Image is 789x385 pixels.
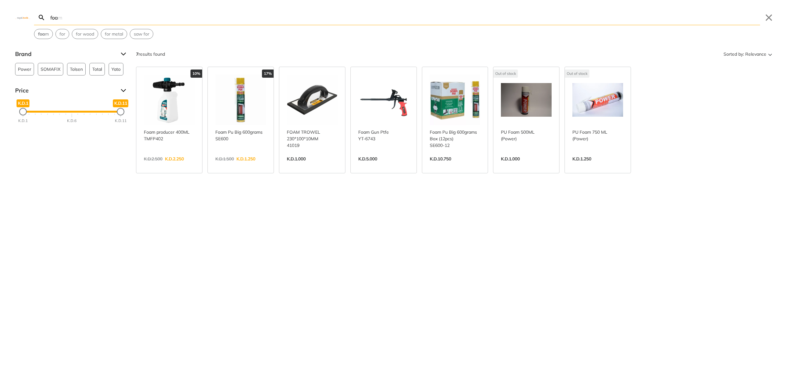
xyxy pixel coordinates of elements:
[15,86,116,96] span: Price
[34,29,53,39] button: Select suggestion: foam
[70,63,83,75] span: Tolsen
[766,50,774,58] svg: Sort
[136,51,139,57] strong: 7
[130,29,153,39] div: Suggestion: saw for
[134,31,149,37] span: saw for
[493,70,518,78] div: Out of stock
[38,31,49,37] span: m
[41,63,60,75] span: SOMAFIX
[15,16,30,19] img: Close
[130,29,153,39] button: Select suggestion: saw for
[72,29,98,39] button: Select suggestion: for wood
[105,31,123,37] span: for metal
[38,31,45,37] strong: foa
[15,49,116,59] span: Brand
[67,63,86,75] button: Tolsen
[111,63,121,75] span: Yato
[115,118,127,124] div: K.D.11
[67,118,77,124] div: K.D.6
[109,63,123,75] button: Yato
[34,29,53,39] div: Suggestion: foam
[55,29,69,39] div: Suggestion: for
[60,31,65,37] span: for
[19,108,27,115] div: Minimum Price
[18,118,28,124] div: K.D.1
[190,70,202,78] div: 10%
[117,108,124,115] div: Maximum Price
[56,29,69,39] button: Select suggestion: for
[101,29,127,39] button: Select suggestion: for metal
[745,49,766,59] span: Relevance
[101,29,127,39] div: Suggestion: for metal
[72,29,98,39] div: Suggestion: for wood
[15,63,34,75] button: Power
[18,63,31,75] span: Power
[76,31,94,37] span: for wood
[565,70,589,78] div: Out of stock
[262,70,274,78] div: 17%
[764,13,774,23] button: Close
[38,63,63,75] button: SOMAFIX
[89,63,105,75] button: Total
[38,14,45,21] svg: Search
[49,10,760,25] input: Search…
[136,49,165,59] div: results found
[722,49,774,59] button: Sorted by:Relevance Sort
[92,63,102,75] span: Total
